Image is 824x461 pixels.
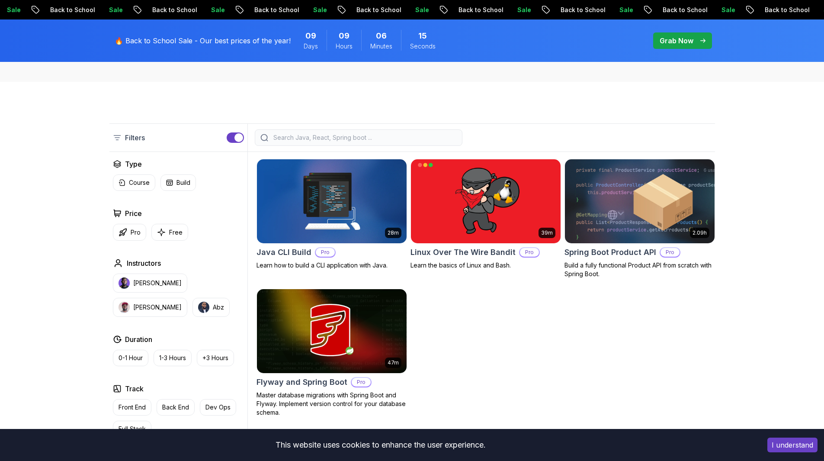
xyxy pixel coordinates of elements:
button: Full Stack [113,421,151,437]
p: Back to School [245,6,304,14]
span: Minutes [370,42,392,51]
h2: Flyway and Spring Boot [256,376,347,388]
span: Seconds [410,42,436,51]
h2: Type [125,159,142,169]
button: Build [160,174,196,191]
span: 9 Days [305,30,316,42]
button: Back End [157,399,195,416]
p: Learn the basics of Linux and Bash. [410,261,561,270]
h2: Track [125,384,144,394]
p: Sale [712,6,740,14]
button: Course [113,174,155,191]
h2: Spring Boot Product API [564,246,656,258]
button: instructor imgAbz [192,298,230,317]
button: Dev Ops [200,399,236,416]
p: Back to School [449,6,508,14]
button: Accept cookies [767,438,818,452]
span: 6 Minutes [376,30,387,42]
p: Pro [660,248,680,257]
p: 0-1 Hour [119,354,143,362]
p: Sale [304,6,331,14]
p: Back to School [551,6,610,14]
p: Pro [316,248,335,257]
p: Master database migrations with Spring Boot and Flyway. Implement version control for your databa... [256,391,407,417]
p: Back to School [653,6,712,14]
p: Abz [213,303,224,312]
p: Build [176,178,190,187]
p: Full Stack [119,425,146,433]
p: Pro [352,378,371,387]
p: 39m [541,229,553,236]
h2: Java CLI Build [256,246,311,258]
p: Sale [508,6,535,14]
button: Pro [113,224,146,241]
p: Filters [125,132,145,143]
p: Front End [119,403,146,412]
button: instructor img[PERSON_NAME] [113,298,187,317]
img: instructor img [119,302,130,313]
p: Back End [162,403,189,412]
span: Days [304,42,318,51]
input: Search Java, React, Spring boot ... [272,133,457,142]
p: 🔥 Back to School Sale - Our best prices of the year! [115,35,291,46]
p: 47m [388,359,399,366]
p: Free [169,228,183,237]
p: 28m [388,229,399,236]
h2: Duration [125,334,152,345]
p: Sale [406,6,433,14]
p: Course [129,178,150,187]
a: Java CLI Build card28mJava CLI BuildProLearn how to build a CLI application with Java. [256,159,407,270]
p: Sale [610,6,638,14]
p: Pro [520,248,539,257]
a: Flyway and Spring Boot card47mFlyway and Spring BootProMaster database migrations with Spring Boo... [256,289,407,417]
img: Spring Boot Product API card [565,159,715,243]
img: Java CLI Build card [257,159,407,243]
a: Spring Boot Product API card2.09hSpring Boot Product APIProBuild a fully functional Product API f... [564,159,715,278]
p: Back to School [143,6,202,14]
p: [PERSON_NAME] [133,279,182,287]
p: +3 Hours [202,354,228,362]
button: 0-1 Hour [113,350,148,366]
h2: Linux Over The Wire Bandit [410,246,516,258]
p: Back to School [755,6,814,14]
span: 9 Hours [339,30,349,42]
p: 2.09h [693,229,707,236]
img: Linux Over The Wire Bandit card [411,159,561,243]
h2: Price [125,208,142,219]
button: Free [151,224,188,241]
p: Learn how to build a CLI application with Java. [256,261,407,270]
img: instructor img [119,277,130,289]
p: Dev Ops [205,403,231,412]
a: Linux Over The Wire Bandit card39mLinux Over The Wire BanditProLearn the basics of Linux and Bash. [410,159,561,270]
p: Sale [99,6,127,14]
span: Hours [336,42,353,51]
p: Sale [202,6,229,14]
p: Build a fully functional Product API from scratch with Spring Boot. [564,261,715,278]
h2: Instructors [127,258,161,268]
div: This website uses cookies to enhance the user experience. [6,435,754,455]
p: 1-3 Hours [159,354,186,362]
button: +3 Hours [197,350,234,366]
button: instructor img[PERSON_NAME] [113,274,187,293]
p: Back to School [347,6,406,14]
p: Grab Now [660,35,693,46]
p: Back to School [41,6,99,14]
img: Flyway and Spring Boot card [257,289,407,373]
button: 1-3 Hours [154,350,192,366]
span: 15 Seconds [418,30,427,42]
p: Pro [131,228,141,237]
p: [PERSON_NAME] [133,303,182,312]
button: Front End [113,399,151,416]
img: instructor img [198,302,209,313]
